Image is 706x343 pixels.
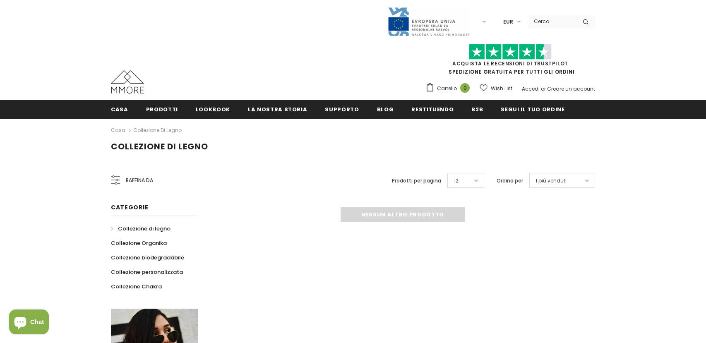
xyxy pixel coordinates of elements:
[111,221,170,236] a: Collezione di legno
[501,106,564,113] span: Segui il tuo ordine
[196,100,230,118] a: Lookbook
[111,203,148,211] span: Categorie
[111,125,125,135] a: Casa
[452,60,568,67] a: Acquista le recensioni di TrustPilot
[248,106,307,113] span: La nostra storia
[454,177,459,185] span: 12
[541,85,546,92] span: or
[111,250,184,265] a: Collezione biodegradabile
[411,106,454,113] span: Restituendo
[111,100,128,118] a: Casa
[460,83,470,93] span: 0
[248,100,307,118] a: La nostra storia
[377,106,394,113] span: Blog
[111,265,183,279] a: Collezione personalizzata
[503,18,513,26] span: EUR
[325,106,359,113] span: supporto
[425,48,595,75] span: SPEDIZIONE GRATUITA PER TUTTI GLI ORDINI
[501,100,564,118] a: Segui il tuo ordine
[111,70,144,94] img: Casi MMORE
[126,176,153,185] span: Raffina da
[437,84,457,93] span: Carrello
[111,283,162,290] span: Collezione Chakra
[111,106,128,113] span: Casa
[411,100,454,118] a: Restituendo
[497,177,523,185] label: Ordina per
[387,7,470,37] img: Javni Razpis
[377,100,394,118] a: Blog
[469,44,552,60] img: Fidati di Pilot Stars
[480,81,512,96] a: Wish List
[111,268,183,276] span: Collezione personalizzata
[392,177,441,185] label: Prodotti per pagina
[491,84,512,93] span: Wish List
[325,100,359,118] a: supporto
[111,254,184,261] span: Collezione biodegradabile
[196,106,230,113] span: Lookbook
[111,279,162,294] a: Collezione Chakra
[471,100,483,118] a: B2B
[387,18,470,25] a: Javni Razpis
[111,236,167,250] a: Collezione Organika
[146,106,178,113] span: Prodotti
[118,225,170,233] span: Collezione di legno
[425,82,474,95] a: Carrello 0
[522,85,540,92] a: Accedi
[133,127,182,134] a: Collezione di legno
[7,309,51,336] inbox-online-store-chat: Shopify online store chat
[547,85,595,92] a: Creare un account
[146,100,178,118] a: Prodotti
[529,15,576,27] input: Search Site
[111,141,208,152] span: Collezione di legno
[536,177,567,185] span: I più venduti
[471,106,483,113] span: B2B
[111,239,167,247] span: Collezione Organika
